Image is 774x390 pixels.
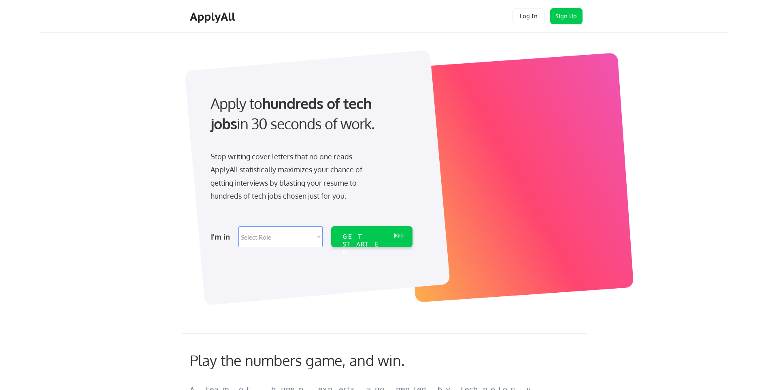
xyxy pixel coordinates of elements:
div: Apply to in 30 seconds of work. [211,93,409,134]
strong: hundreds of tech jobs [211,94,375,133]
div: Stop writing cover letters that no one reads. ApplyAll statistically maximizes your chance of get... [211,150,377,203]
button: Log In [512,8,545,24]
button: Sign Up [550,8,583,24]
div: GET STARTED [342,233,386,256]
div: Play the numbers game, and win. [190,351,441,369]
div: ApplyAll [190,10,238,24]
div: I'm in [211,230,234,243]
